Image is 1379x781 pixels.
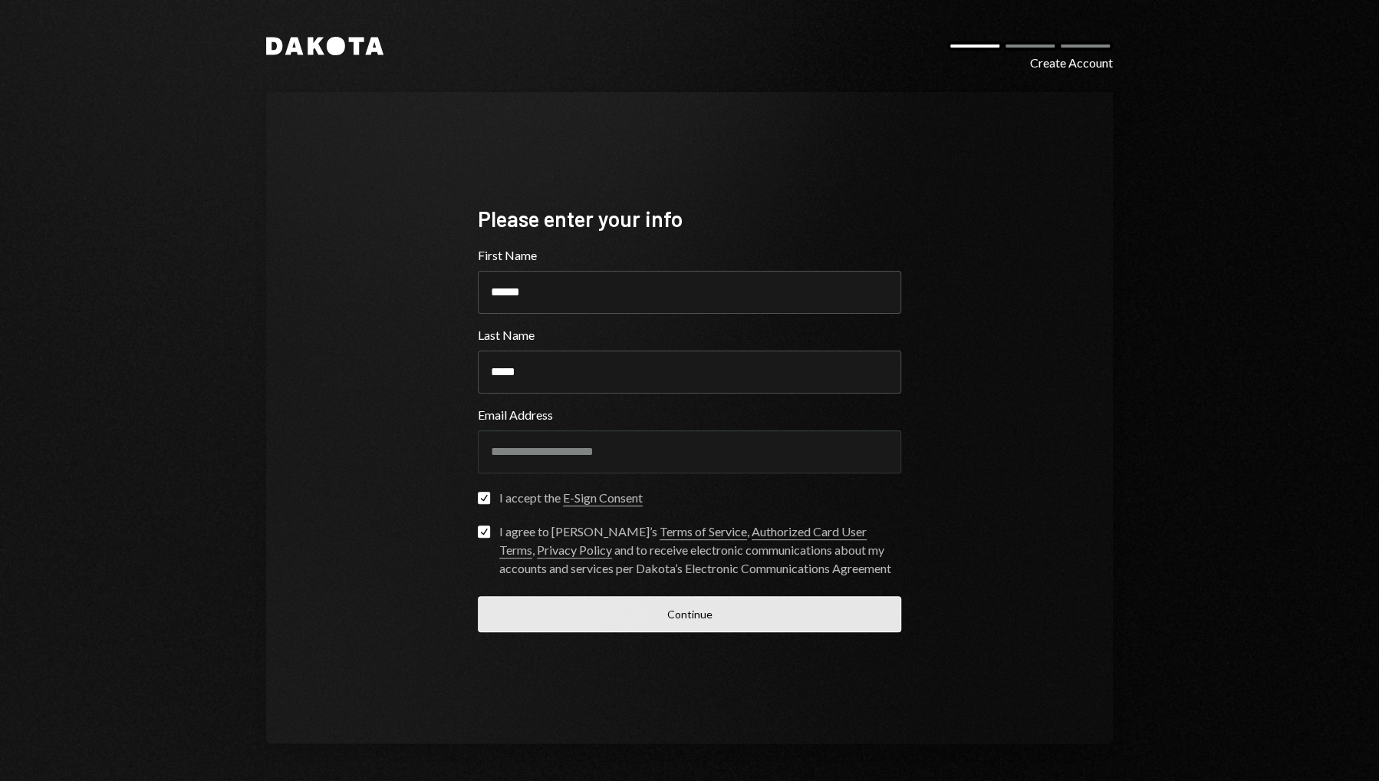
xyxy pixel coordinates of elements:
[478,204,901,234] div: Please enter your info
[563,490,643,506] a: E-Sign Consent
[499,524,867,559] a: Authorized Card User Terms
[499,522,901,578] div: I agree to [PERSON_NAME]’s , , and to receive electronic communications about my accounts and ser...
[478,326,901,344] label: Last Name
[478,596,901,632] button: Continue
[660,524,747,540] a: Terms of Service
[478,526,490,538] button: I agree to [PERSON_NAME]’s Terms of Service, Authorized Card User Terms, Privacy Policy and to re...
[478,246,901,265] label: First Name
[537,542,612,559] a: Privacy Policy
[478,406,901,424] label: Email Address
[478,492,490,504] button: I accept the E-Sign Consent
[1030,54,1113,72] div: Create Account
[499,489,643,507] div: I accept the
